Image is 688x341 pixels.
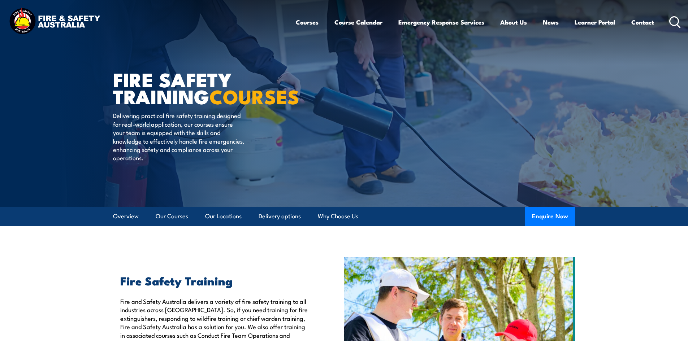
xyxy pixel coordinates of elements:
a: Emergency Response Services [398,13,484,32]
a: About Us [500,13,527,32]
a: Our Courses [156,207,188,226]
a: Delivery options [259,207,301,226]
a: Overview [113,207,139,226]
p: Delivering practical fire safety training designed for real-world application, our courses ensure... [113,111,245,162]
a: Contact [631,13,654,32]
a: Why Choose Us [318,207,358,226]
a: Course Calendar [334,13,382,32]
strong: COURSES [209,81,299,111]
h1: FIRE SAFETY TRAINING [113,71,291,104]
h2: Fire Safety Training [120,275,311,285]
a: Our Locations [205,207,242,226]
a: Courses [296,13,319,32]
button: Enquire Now [525,207,575,226]
a: Learner Portal [575,13,615,32]
a: News [543,13,559,32]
